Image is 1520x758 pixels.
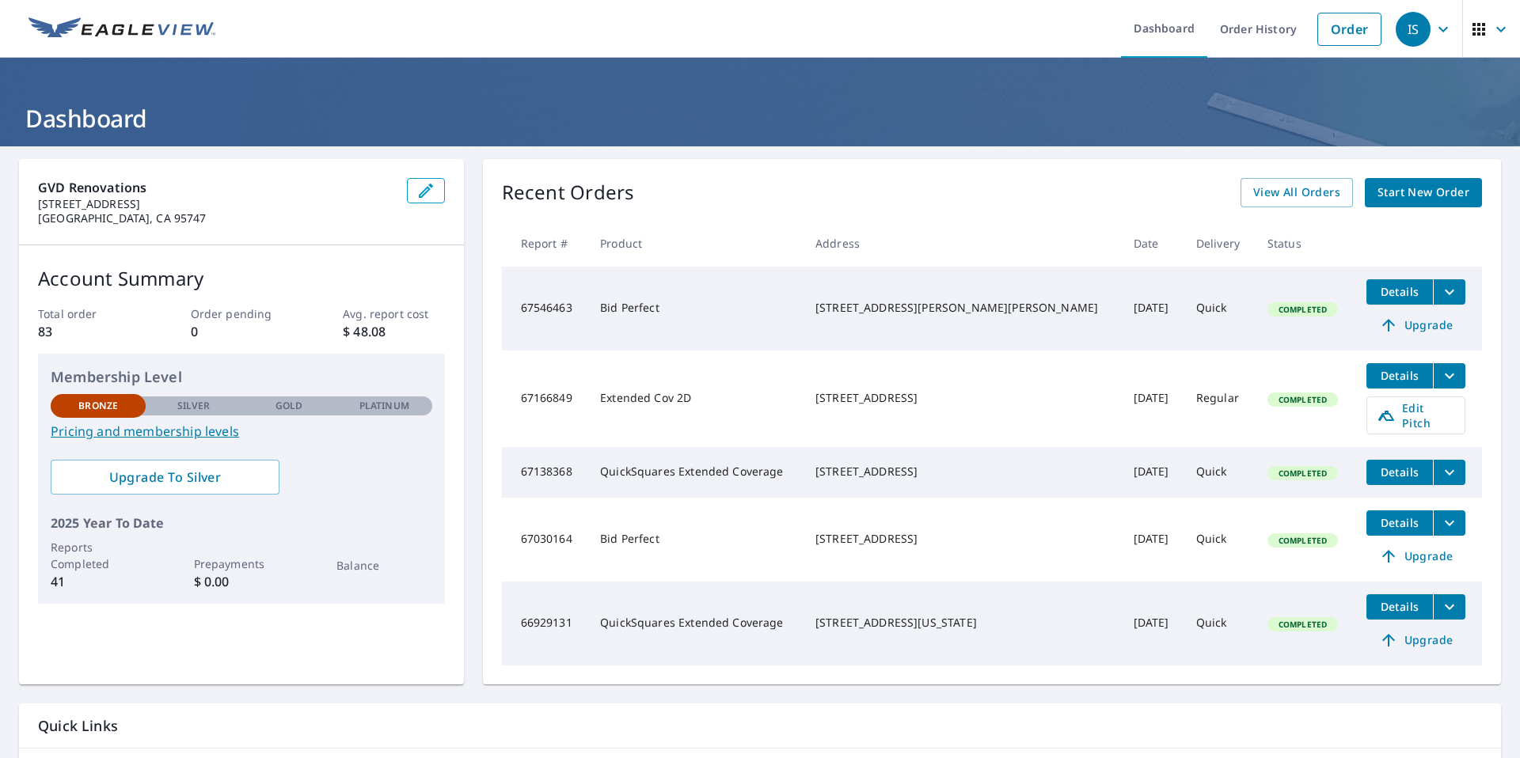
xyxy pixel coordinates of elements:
[1396,12,1431,47] div: IS
[19,102,1501,135] h1: Dashboard
[1121,267,1184,351] td: [DATE]
[1253,183,1340,203] span: View All Orders
[1433,460,1465,485] button: filesDropdownBtn-67138368
[1184,267,1255,351] td: Quick
[359,399,409,413] p: Platinum
[1433,363,1465,388] button: filesDropdownBtn-67166849
[1376,631,1456,650] span: Upgrade
[38,716,1482,736] p: Quick Links
[502,447,588,498] td: 67138368
[815,300,1108,316] div: [STREET_ADDRESS][PERSON_NAME][PERSON_NAME]
[1376,515,1423,530] span: Details
[63,468,267,486] span: Upgrade To Silver
[191,305,292,322] p: Order pending
[78,399,118,413] p: Bronze
[1184,447,1255,498] td: Quick
[191,322,292,341] p: 0
[343,305,444,322] p: Avg. report cost
[1366,396,1465,434] a: Edit Pitch
[587,351,803,447] td: Extended Cov 2D
[1317,13,1381,46] a: Order
[1121,447,1184,498] td: [DATE]
[1269,394,1336,405] span: Completed
[587,498,803,582] td: Bid Perfect
[1377,183,1469,203] span: Start New Order
[1366,627,1465,653] a: Upgrade
[1184,498,1255,582] td: Quick
[1366,363,1433,388] button: detailsBtn-67166849
[502,220,588,267] th: Report #
[1255,220,1354,267] th: Status
[1376,368,1423,383] span: Details
[38,178,394,197] p: GVD Renovations
[1376,316,1456,335] span: Upgrade
[815,390,1108,406] div: [STREET_ADDRESS]
[1121,351,1184,447] td: [DATE]
[38,197,394,211] p: [STREET_ADDRESS]
[502,267,588,351] td: 67546463
[1376,284,1423,299] span: Details
[1366,594,1433,620] button: detailsBtn-66929131
[1377,400,1455,430] span: Edit Pitch
[51,366,432,388] p: Membership Level
[1121,582,1184,665] td: [DATE]
[1365,178,1482,207] a: Start New Order
[38,211,394,226] p: [GEOGRAPHIC_DATA], CA 95747
[51,572,146,591] p: 41
[1269,304,1336,315] span: Completed
[587,582,803,665] td: QuickSquares Extended Coverage
[51,514,432,532] p: 2025 Year To Date
[502,582,588,665] td: 66929131
[587,447,803,498] td: QuickSquares Extended Coverage
[1121,498,1184,582] td: [DATE]
[1376,599,1423,614] span: Details
[1433,510,1465,536] button: filesDropdownBtn-67030164
[502,351,588,447] td: 67166849
[38,264,445,293] p: Account Summary
[1184,582,1255,665] td: Quick
[502,498,588,582] td: 67030164
[803,220,1121,267] th: Address
[815,531,1108,547] div: [STREET_ADDRESS]
[1366,460,1433,485] button: detailsBtn-67138368
[587,220,803,267] th: Product
[51,539,146,572] p: Reports Completed
[1121,220,1184,267] th: Date
[587,267,803,351] td: Bid Perfect
[502,178,635,207] p: Recent Orders
[1433,279,1465,305] button: filesDropdownBtn-67546463
[177,399,211,413] p: Silver
[336,557,431,574] p: Balance
[1269,535,1336,546] span: Completed
[194,555,289,572] p: Prepayments
[51,422,432,441] a: Pricing and membership levels
[38,305,139,322] p: Total order
[1366,279,1433,305] button: detailsBtn-67546463
[275,399,302,413] p: Gold
[1376,464,1423,479] span: Details
[1366,544,1465,569] a: Upgrade
[28,17,215,41] img: EV Logo
[1269,619,1336,630] span: Completed
[38,322,139,341] p: 83
[1184,220,1255,267] th: Delivery
[51,460,279,495] a: Upgrade To Silver
[815,615,1108,631] div: [STREET_ADDRESS][US_STATE]
[194,572,289,591] p: $ 0.00
[1269,468,1336,479] span: Completed
[1241,178,1353,207] a: View All Orders
[1366,313,1465,338] a: Upgrade
[1184,351,1255,447] td: Regular
[1376,547,1456,566] span: Upgrade
[343,322,444,341] p: $ 48.08
[815,464,1108,479] div: [STREET_ADDRESS]
[1433,594,1465,620] button: filesDropdownBtn-66929131
[1366,510,1433,536] button: detailsBtn-67030164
